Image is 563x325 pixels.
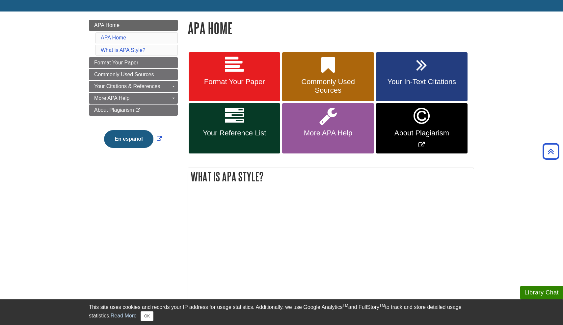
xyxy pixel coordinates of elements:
[89,93,178,104] a: More APA Help
[191,195,376,299] iframe: What is APA?
[141,311,153,321] button: Close
[102,136,163,142] a: Link opens in new window
[89,20,178,159] div: Guide Page Menu
[94,83,160,89] span: Your Citations & References
[376,103,468,153] a: Link opens in new window
[282,103,374,153] a: More APA Help
[189,52,280,102] a: Format Your Paper
[94,107,134,113] span: About Plagiarism
[379,303,385,308] sup: TM
[282,52,374,102] a: Commonly Used Sources
[94,22,120,28] span: APA Home
[101,47,146,53] a: What is APA Style?
[111,313,137,318] a: Read More
[188,168,474,185] h2: What is APA Style?
[188,20,474,36] h1: APA Home
[194,78,275,86] span: Format Your Paper
[89,81,178,92] a: Your Citations & References
[189,103,280,153] a: Your Reference List
[520,286,563,299] button: Library Chat
[94,72,154,77] span: Commonly Used Sources
[89,104,178,116] a: About Plagiarism
[94,95,129,101] span: More APA Help
[89,20,178,31] a: APA Home
[540,147,561,156] a: Back to Top
[89,57,178,68] a: Format Your Paper
[287,129,369,137] span: More APA Help
[381,129,463,137] span: About Plagiarism
[194,129,275,137] span: Your Reference List
[342,303,348,308] sup: TM
[381,78,463,86] span: Your In-Text Citations
[89,69,178,80] a: Commonly Used Sources
[94,60,138,65] span: Format Your Paper
[287,78,369,95] span: Commonly Used Sources
[89,303,474,321] div: This site uses cookies and records your IP address for usage statistics. Additionally, we use Goo...
[376,52,468,102] a: Your In-Text Citations
[135,108,141,112] i: This link opens in a new window
[104,130,153,148] button: En español
[101,35,126,40] a: APA Home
